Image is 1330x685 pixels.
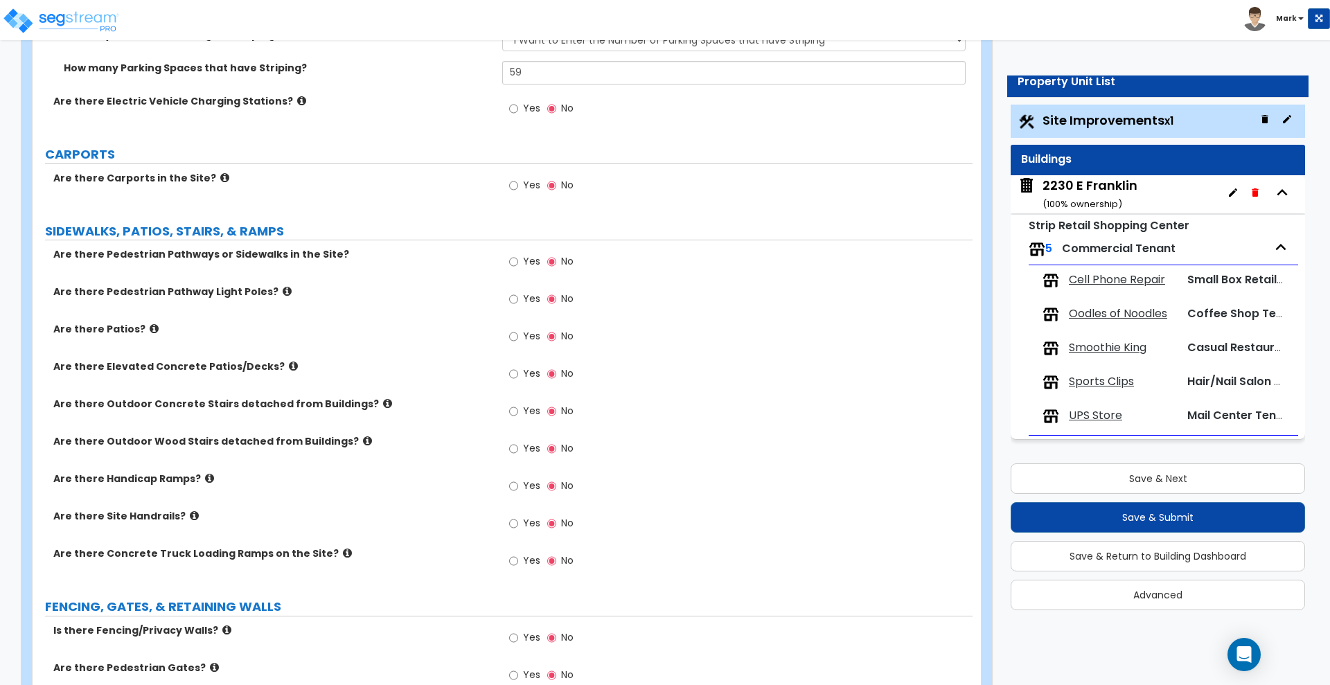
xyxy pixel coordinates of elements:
button: Advanced [1011,580,1305,610]
label: Are there Electric Vehicle Charging Stations? [53,94,492,108]
input: Yes [509,404,518,419]
span: Site Improvements [1043,112,1173,129]
label: Are there Pedestrian Gates? [53,661,492,675]
span: No [561,479,574,492]
input: Yes [509,479,518,494]
input: No [547,178,556,193]
span: No [561,668,574,682]
span: Yes [523,404,540,418]
i: click for more info! [363,436,372,446]
input: No [547,516,556,531]
i: click for more info! [343,548,352,558]
i: click for more info! [220,172,229,183]
input: No [547,404,556,419]
small: Strip Retail Shopping Center [1029,217,1189,233]
span: Yes [523,553,540,567]
label: Are there Patios? [53,322,492,336]
b: Mark [1276,13,1297,24]
input: No [547,441,556,456]
span: Yes [523,441,540,455]
small: ( 100 % ownership) [1043,197,1122,211]
span: Yes [523,366,540,380]
input: Yes [509,516,518,531]
div: Property Unit List [1018,74,1298,90]
label: FENCING, GATES, & RETAINING WALLS [45,598,973,616]
input: No [547,553,556,569]
input: Yes [509,668,518,683]
img: logo_pro_r.png [2,7,120,35]
span: No [561,254,574,268]
input: Yes [509,553,518,569]
span: No [561,329,574,343]
span: 5 [1045,240,1052,256]
label: Are there Elevated Concrete Patios/Decks? [53,359,492,373]
span: Yes [523,630,540,644]
span: Yes [523,668,540,682]
button: Save & Return to Building Dashboard [1011,541,1305,571]
label: CARPORTS [45,145,973,163]
label: Are there Pedestrian Pathways or Sidewalks in the Site? [53,247,492,261]
span: No [561,630,574,644]
div: 2230 E Franklin [1043,177,1137,212]
label: Are there Outdoor Concrete Stairs detached from Buildings? [53,397,492,411]
button: Save & Next [1011,463,1305,494]
span: Small Box Retail Tenant [1187,272,1320,287]
input: No [547,329,556,344]
input: No [547,366,556,382]
input: Yes [509,329,518,344]
img: building.svg [1018,177,1036,195]
img: tenants.png [1043,306,1059,323]
span: No [561,441,574,455]
i: click for more info! [297,96,306,106]
input: Yes [509,292,518,307]
label: Are there Outdoor Wood Stairs detached from Buildings? [53,434,492,448]
label: How many Parking Spaces that have Striping? [64,61,492,75]
input: No [547,479,556,494]
span: No [561,553,574,567]
i: click for more info! [150,323,159,334]
img: tenants.png [1043,340,1059,357]
span: 2230 E Franklin [1018,177,1137,212]
span: No [561,404,574,418]
span: Coffee Shop Tenant [1187,305,1302,321]
label: Are there Concrete Truck Loading Ramps on the Site? [53,546,492,560]
label: Is there Fencing/Privacy Walls? [53,623,492,637]
input: No [547,101,556,116]
img: tenants.png [1043,374,1059,391]
span: Hair/Nail Salon Tenant [1187,373,1314,389]
span: Yes [523,178,540,192]
span: Yes [523,254,540,268]
span: Commercial Tenant [1062,240,1176,256]
label: Are there Pedestrian Pathway Light Poles? [53,285,492,299]
span: Mail Center Tenant [1187,407,1295,423]
i: click for more info! [190,510,199,521]
span: Cell Phone Repair [1069,272,1165,288]
img: avatar.png [1243,7,1267,31]
small: x1 [1164,114,1173,128]
i: click for more info! [383,398,392,409]
span: No [561,178,574,192]
input: Yes [509,630,518,646]
span: Yes [523,292,540,305]
input: No [547,630,556,646]
input: Yes [509,101,518,116]
input: Yes [509,366,518,382]
div: Buildings [1021,152,1295,168]
span: Yes [523,516,540,530]
input: No [547,292,556,307]
img: tenants.png [1029,241,1045,258]
label: Are there Handicap Ramps? [53,472,492,486]
i: click for more info! [289,361,298,371]
img: tenants.png [1043,272,1059,289]
span: UPS Store [1069,408,1122,424]
span: Yes [523,479,540,492]
button: Save & Submit [1011,502,1305,533]
i: click for more info! [283,286,292,296]
label: SIDEWALKS, PATIOS, STAIRS, & RAMPS [45,222,973,240]
label: Are there Carports in the Site? [53,171,492,185]
input: Yes [509,254,518,269]
i: click for more info! [210,662,219,673]
span: No [561,516,574,530]
span: Oodles of Noodles [1069,306,1167,322]
span: Yes [523,101,540,115]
